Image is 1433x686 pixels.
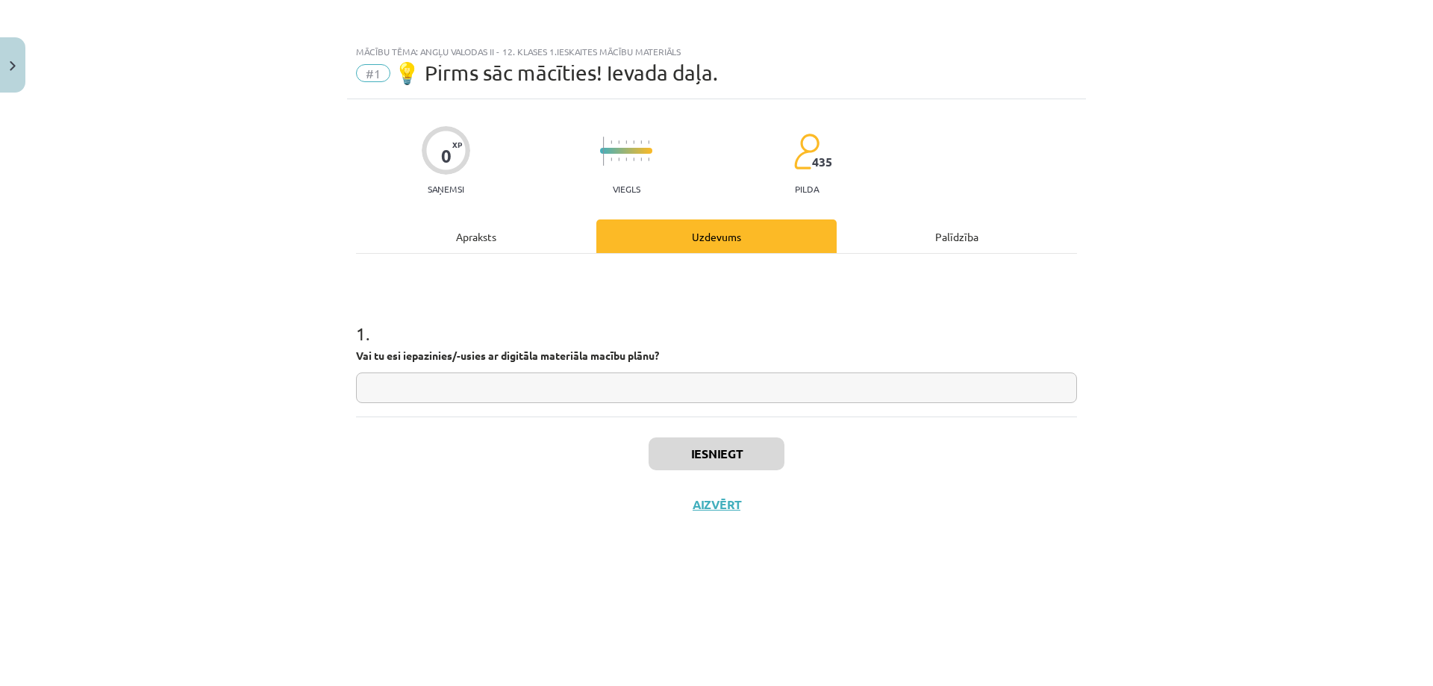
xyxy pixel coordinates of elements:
[837,219,1077,253] div: Palīdzība
[441,146,452,166] div: 0
[356,297,1077,343] h1: 1 .
[688,497,745,512] button: Aizvērt
[640,158,642,161] img: icon-short-line-57e1e144782c952c97e751825c79c345078a6d821885a25fce030b3d8c18986b.svg
[633,140,634,144] img: icon-short-line-57e1e144782c952c97e751825c79c345078a6d821885a25fce030b3d8c18986b.svg
[618,158,619,161] img: icon-short-line-57e1e144782c952c97e751825c79c345078a6d821885a25fce030b3d8c18986b.svg
[633,158,634,161] img: icon-short-line-57e1e144782c952c97e751825c79c345078a6d821885a25fce030b3d8c18986b.svg
[625,140,627,144] img: icon-short-line-57e1e144782c952c97e751825c79c345078a6d821885a25fce030b3d8c18986b.svg
[10,61,16,71] img: icon-close-lesson-0947bae3869378f0d4975bcd49f059093ad1ed9edebbc8119c70593378902aed.svg
[596,219,837,253] div: Uzdevums
[640,140,642,144] img: icon-short-line-57e1e144782c952c97e751825c79c345078a6d821885a25fce030b3d8c18986b.svg
[649,437,784,470] button: Iesniegt
[603,137,605,166] img: icon-long-line-d9ea69661e0d244f92f715978eff75569469978d946b2353a9bb055b3ed8787d.svg
[356,46,1077,57] div: Mācību tēma: Angļu valodas ii - 12. klases 1.ieskaites mācību materiāls
[356,64,390,82] span: #1
[611,158,612,161] img: icon-short-line-57e1e144782c952c97e751825c79c345078a6d821885a25fce030b3d8c18986b.svg
[394,60,718,85] span: 💡 Pirms sāc mācīties! Ievada daļa.
[648,140,649,144] img: icon-short-line-57e1e144782c952c97e751825c79c345078a6d821885a25fce030b3d8c18986b.svg
[611,140,612,144] img: icon-short-line-57e1e144782c952c97e751825c79c345078a6d821885a25fce030b3d8c18986b.svg
[422,184,470,194] p: Saņemsi
[812,155,832,169] span: 435
[356,219,596,253] div: Apraksts
[356,349,659,362] strong: Vai tu esi iepazinies/-usies ar digitāla materiāla macību plānu?
[795,184,819,194] p: pilda
[452,140,462,149] span: XP
[648,158,649,161] img: icon-short-line-57e1e144782c952c97e751825c79c345078a6d821885a25fce030b3d8c18986b.svg
[793,133,819,170] img: students-c634bb4e5e11cddfef0936a35e636f08e4e9abd3cc4e673bd6f9a4125e45ecb1.svg
[625,158,627,161] img: icon-short-line-57e1e144782c952c97e751825c79c345078a6d821885a25fce030b3d8c18986b.svg
[613,184,640,194] p: Viegls
[618,140,619,144] img: icon-short-line-57e1e144782c952c97e751825c79c345078a6d821885a25fce030b3d8c18986b.svg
